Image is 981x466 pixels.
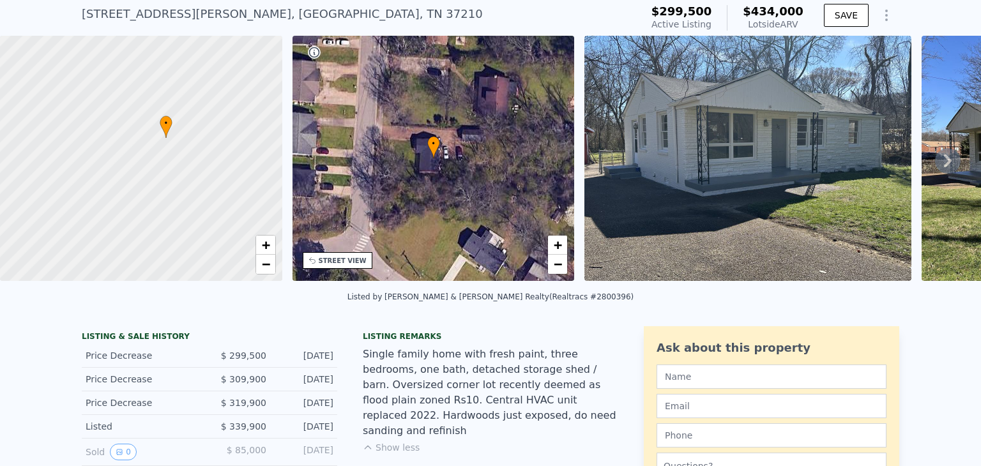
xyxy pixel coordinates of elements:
[363,331,618,342] div: Listing remarks
[554,256,562,272] span: −
[86,373,199,386] div: Price Decrease
[160,117,172,129] span: •
[227,445,266,455] span: $ 85,000
[363,347,618,439] div: Single family home with fresh paint, three bedrooms, one bath, detached storage shed / barn. Over...
[221,398,266,408] span: $ 319,900
[86,349,199,362] div: Price Decrease
[657,423,886,447] input: Phone
[261,256,270,272] span: −
[221,421,266,432] span: $ 339,900
[548,255,567,274] a: Zoom out
[160,116,172,138] div: •
[427,136,440,158] div: •
[82,331,337,344] div: LISTING & SALE HISTORY
[651,19,711,29] span: Active Listing
[347,292,634,301] div: Listed by [PERSON_NAME] & [PERSON_NAME] Realty (Realtracs #2800396)
[221,374,266,384] span: $ 309,900
[824,4,869,27] button: SAVE
[874,3,899,28] button: Show Options
[319,256,367,266] div: STREET VIEW
[554,237,562,253] span: +
[584,36,911,281] img: Sale: 145362923 Parcel: 92172893
[82,5,483,23] div: [STREET_ADDRESS][PERSON_NAME] , [GEOGRAPHIC_DATA] , TN 37210
[277,420,333,433] div: [DATE]
[277,373,333,386] div: [DATE]
[261,237,270,253] span: +
[657,365,886,389] input: Name
[743,18,803,31] div: Lotside ARV
[657,339,886,357] div: Ask about this property
[256,255,275,274] a: Zoom out
[221,350,266,361] span: $ 299,500
[548,236,567,255] a: Zoom in
[651,4,712,18] span: $299,500
[110,444,137,460] button: View historical data
[657,394,886,418] input: Email
[277,396,333,409] div: [DATE]
[363,441,420,454] button: Show less
[256,236,275,255] a: Zoom in
[277,444,333,460] div: [DATE]
[86,396,199,409] div: Price Decrease
[277,349,333,362] div: [DATE]
[427,138,440,149] span: •
[86,420,199,433] div: Listed
[86,444,199,460] div: Sold
[743,4,803,18] span: $434,000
